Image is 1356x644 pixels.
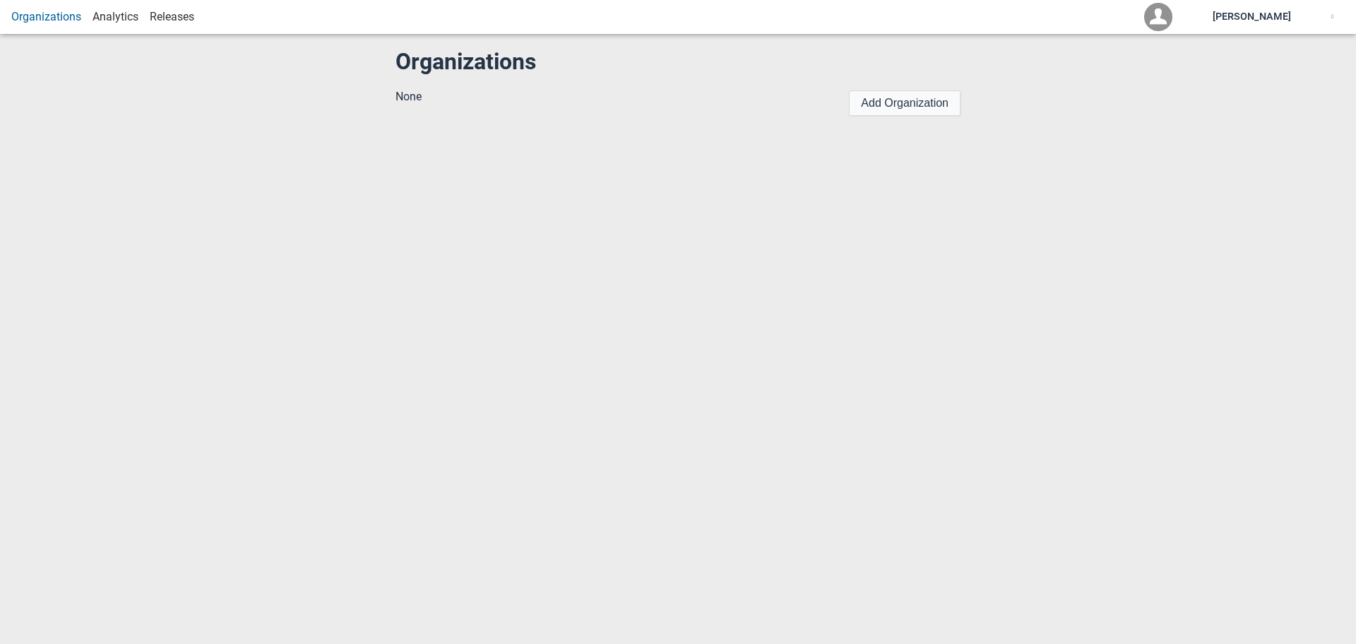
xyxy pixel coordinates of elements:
a: Organizations [11,10,81,23]
a: Releases [150,10,194,23]
button: Add Organization [849,90,961,116]
h1: Organizations [395,49,961,75]
img: profile avatar [1144,3,1172,31]
a: Analytics [93,10,138,23]
div: [PERSON_NAME] [1213,11,1291,23]
div: None [395,90,961,103]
